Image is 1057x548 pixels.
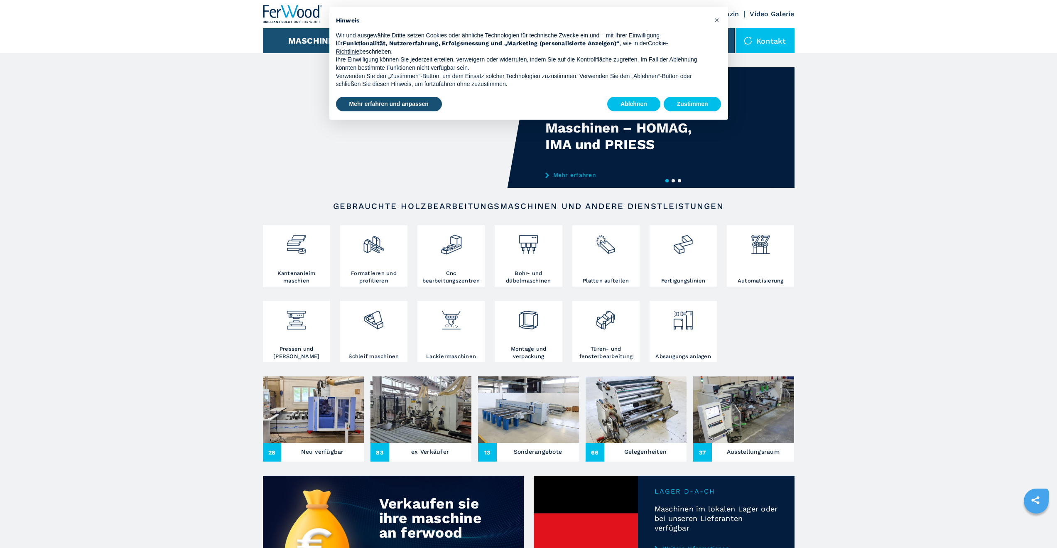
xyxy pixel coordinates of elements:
img: ex Verkäufer [370,376,471,443]
img: Ferwood [263,5,323,23]
h2: Gebrauchte Holzbearbeitungsmaschinen und andere Dienstleistungen [289,201,768,211]
a: Formatieren und profilieren [340,225,407,287]
a: Bohr- und dübelmaschinen [495,225,562,287]
p: Ihre Einwilligung können Sie jederzeit erteilen, verweigern oder widerrufen, indem Sie auf die Ko... [336,56,708,72]
button: Ablehnen [607,97,660,112]
a: Gelegenheiten66Gelegenheiten [586,376,687,462]
button: Mehr erfahren und anpassen [336,97,442,112]
span: 83 [370,443,389,462]
h3: Sonderangebote [514,446,562,457]
h3: Kantenanleim maschien [265,270,328,285]
span: 66 [586,443,604,462]
span: 28 [263,443,282,462]
a: Sonderangebote 13Sonderangebote [478,376,579,462]
h3: Automatisierung [738,277,784,285]
a: Video Galerie [750,10,794,18]
img: Neu verfügbar [263,376,364,443]
h3: Ausstellungsraum [727,446,780,457]
img: verniciatura_1.png [440,303,462,331]
img: bordatrici_1.png [285,227,307,256]
a: Fertigungslinien [650,225,717,287]
span: 37 [693,443,712,462]
button: 3 [678,179,681,182]
a: Absaugungs anlagen [650,301,717,362]
img: linee_di_produzione_2.png [672,227,694,256]
img: foratrici_inseritrici_2.png [517,227,540,256]
button: Schließen Sie diesen Hinweis [711,13,724,27]
img: squadratrici_2.png [363,227,385,256]
h3: Türen- und fensterbearbeitung [574,345,638,360]
iframe: Chat [1022,511,1051,542]
a: Pressen und [PERSON_NAME] [263,301,330,362]
p: Verwenden Sie den „Zustimmen“-Button, um dem Einsatz solcher Technologien zuzustimmen. Verwenden ... [336,72,708,88]
img: Ausstellungsraum [693,376,794,443]
h3: Pressen und [PERSON_NAME] [265,345,328,360]
button: Maschinen [288,36,340,46]
h3: ex Verkäufer [411,446,449,457]
a: Neu verfügbar 28Neu verfügbar [263,376,364,462]
a: Lackiermaschinen [417,301,485,362]
h3: Bohr- und dübelmaschinen [497,270,560,285]
a: sharethis [1025,490,1046,511]
img: montaggio_imballaggio_2.png [517,303,540,331]
img: automazione.png [750,227,772,256]
h3: Fertigungslinien [661,277,706,285]
a: Mehr erfahren [545,172,708,178]
img: Kontakt [744,37,752,45]
img: lavorazione_porte_finestre_2.png [595,303,617,331]
p: Wir und ausgewählte Dritte setzen Cookies oder ähnliche Technologien für technische Zwecke ein un... [336,32,708,56]
span: 13 [478,443,497,462]
h3: Absaugungs anlagen [655,353,711,360]
a: Türen- und fensterbearbeitung [572,301,640,362]
h3: Montage und verpackung [497,345,560,360]
a: Cookie-Richtlinie [336,40,668,55]
div: Kontakt [736,28,795,53]
img: Gelegenheiten [586,376,687,443]
img: sezionatrici_2.png [595,227,617,256]
a: Cnc bearbeitungszentren [417,225,485,287]
a: Platten aufteilen [572,225,640,287]
a: Ausstellungsraum37Ausstellungsraum [693,376,794,462]
img: Sonderangebote [478,376,579,443]
video: Your browser does not support the video tag. [263,67,529,188]
h3: Lackiermaschinen [426,353,476,360]
span: × [714,15,719,25]
strong: Funktionalität, Nutzererfahrung, Erfolgsmessung und „Marketing (personalisierte Anzeigen)“ [343,40,620,47]
a: Automatisierung [727,225,794,287]
h3: Schleif maschinen [348,353,399,360]
img: levigatrici_2.png [363,303,385,331]
h2: Hinweis [336,17,708,25]
button: 1 [665,179,669,182]
div: Verkaufen sie ihre maschine an ferwood [379,496,488,540]
img: pressa-strettoia.png [285,303,307,331]
button: 2 [672,179,675,182]
h3: Neu verfügbar [301,446,343,457]
a: Schleif maschinen [340,301,407,362]
h3: Gelegenheiten [624,446,667,457]
img: aspirazione_1.png [672,303,694,331]
h3: Formatieren und profilieren [342,270,405,285]
h3: Platten aufteilen [583,277,629,285]
a: ex Verkäufer 83ex Verkäufer [370,376,471,462]
a: Montage und verpackung [495,301,562,362]
a: Kantenanleim maschien [263,225,330,287]
button: Zustimmen [664,97,721,112]
img: centro_di_lavoro_cnc_2.png [440,227,462,256]
h3: Cnc bearbeitungszentren [419,270,483,285]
